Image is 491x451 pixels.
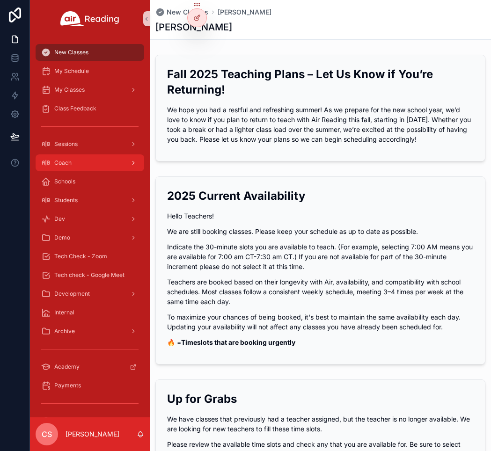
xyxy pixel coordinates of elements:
span: Dev [54,215,65,223]
a: Dev [36,211,144,227]
a: Payments [36,377,144,394]
p: 🔥 = [167,337,474,347]
p: We have classes that previously had a teacher assigned, but the teacher is no longer available. W... [167,414,474,434]
span: My Schedule [54,67,89,75]
img: App logo [60,11,119,26]
strong: Timeslots that are booking urgently [181,338,295,346]
span: Sessions [54,140,78,148]
a: Archive [36,323,144,340]
a: Coach [36,154,144,171]
a: Academy [36,358,144,375]
span: Archive [54,327,75,335]
a: Tech Check - Zoom [36,248,144,265]
p: We hope you had a restful and refreshing summer! As we prepare for the new school year, we’d love... [167,105,474,144]
a: Development [36,285,144,302]
h2: Fall 2025 Teaching Plans – Let Us Know if You’re Returning! [167,66,474,97]
p: Hello Teachers! [167,211,474,221]
a: Tech check - Google Meet [36,267,144,284]
a: Sessions [36,136,144,153]
span: Tech Check - Zoom [54,253,107,260]
a: My Schedule [36,63,144,80]
p: [PERSON_NAME] [66,429,119,439]
h2: Up for Grabs [167,391,474,407]
div: scrollable content [30,37,150,417]
p: We are still booking classes. Please keep your schedule as up to date as possible. [167,226,474,236]
a: New Classes [155,7,208,17]
a: [PERSON_NAME] [218,7,271,17]
span: Class Feedback [54,105,96,112]
a: My Classes [36,81,144,98]
p: Indicate the 30-minute slots you are available to teach. (For example, selecting 7:00 AM means yo... [167,242,474,271]
a: Demo [36,229,144,246]
span: New Classes [167,7,208,17]
span: Students [54,196,78,204]
a: Schools [36,173,144,190]
span: CS [42,429,52,440]
h1: [PERSON_NAME] [155,21,232,34]
span: Coach [54,159,72,167]
span: Schools [54,178,75,185]
a: New Classes [36,44,144,61]
a: Internal [36,304,144,321]
span: Tech check - Google Meet [54,271,125,279]
a: Class Feedback [36,100,144,117]
span: Internal [54,309,74,316]
p: Teachers are booked based on their longevity with Air, availability, and compatibility with schoo... [167,277,474,306]
span: Development [54,290,90,298]
a: Students [36,192,144,209]
h2: 2025 Current Availability [167,188,474,204]
span: Demo [54,234,70,241]
p: To maximize your chances of being booked, it's best to maintain the same availability each day. U... [167,312,474,332]
span: My Classes [54,86,85,94]
span: Academy [54,363,80,371]
span: New Classes [54,49,88,56]
span: Payments [54,382,81,389]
